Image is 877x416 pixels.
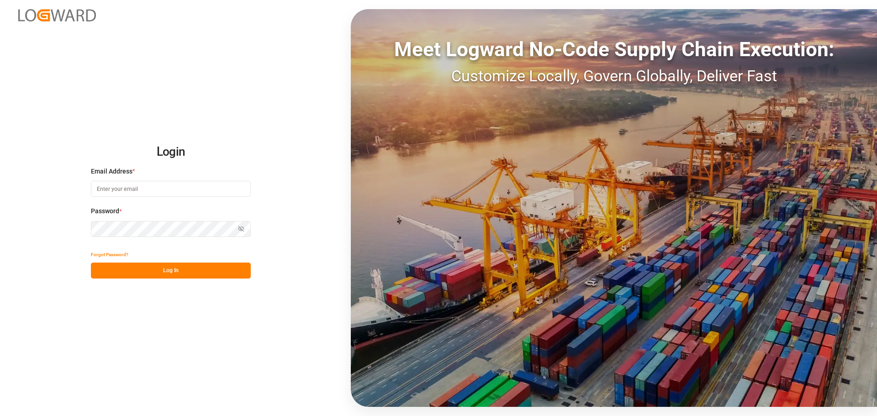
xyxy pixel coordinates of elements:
[351,34,877,64] div: Meet Logward No-Code Supply Chain Execution:
[91,137,251,167] h2: Login
[91,167,132,176] span: Email Address
[91,247,128,263] button: Forgot Password?
[351,64,877,88] div: Customize Locally, Govern Globally, Deliver Fast
[91,181,251,197] input: Enter your email
[18,9,96,21] img: Logward_new_orange.png
[91,263,251,279] button: Log In
[91,206,119,216] span: Password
